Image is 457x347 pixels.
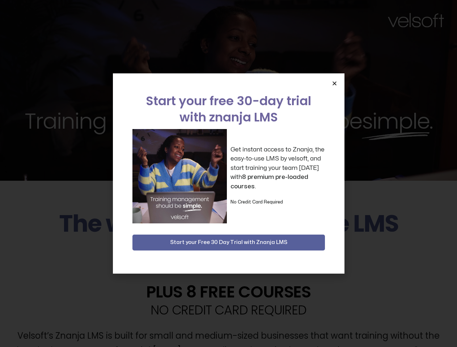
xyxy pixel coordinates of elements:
strong: No Credit Card Required [230,200,283,204]
a: Close [332,81,337,86]
strong: 8 premium pre-loaded courses [230,174,308,189]
p: Get instant access to Znanja, the easy-to-use LMS by velsoft, and start training your team [DATE]... [230,145,325,191]
button: Start your Free 30 Day Trial with Znanja LMS [132,235,325,250]
h2: Start your free 30-day trial with znanja LMS [132,93,325,125]
span: Start your Free 30 Day Trial with Znanja LMS [170,238,287,247]
img: a woman sitting at her laptop dancing [132,129,227,223]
